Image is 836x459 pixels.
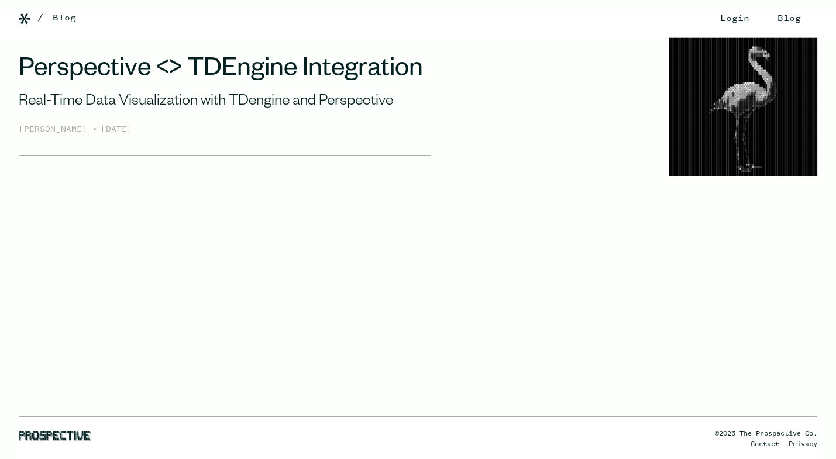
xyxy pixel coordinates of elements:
a: Contact [751,441,779,448]
a: Blog [53,11,76,25]
div: [DATE] [101,123,132,136]
div: ©2025 The Prospective Co. [715,429,817,439]
h1: Perspective <> TDEngine Integration [19,56,431,87]
div: [PERSON_NAME] [19,123,92,136]
div: • [92,122,98,136]
a: Privacy [789,441,817,448]
div: / [37,11,43,25]
div: Real-Time Data Visualization with TDengine and Perspective [19,92,431,113]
